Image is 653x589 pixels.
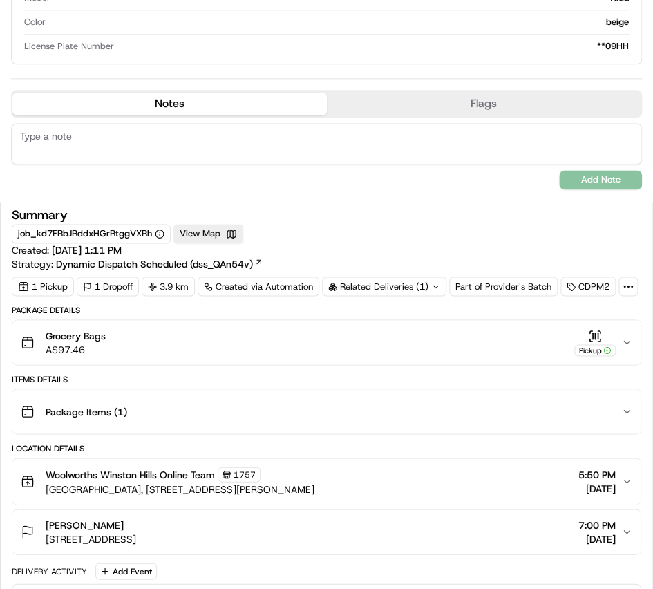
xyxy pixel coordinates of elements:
[578,467,616,481] span: 5:50 PM
[46,518,124,532] span: [PERSON_NAME]
[24,40,114,53] span: License Plate Number
[574,329,616,356] button: Pickup
[12,257,263,271] div: Strategy:
[560,277,616,296] div: CDPM2
[46,467,215,481] span: Woolworths Winston Hills Online Team
[51,16,629,28] div: beige
[46,404,127,418] span: Package Items ( 1 )
[12,509,641,554] button: [PERSON_NAME][STREET_ADDRESS]7:00 PM[DATE]
[12,209,68,221] h3: Summary
[77,277,139,296] div: 1 Dropoff
[142,277,195,296] div: 3.9 km
[12,458,641,504] button: Woolworths Winston Hills Online Team1757[GEOGRAPHIC_DATA], [STREET_ADDRESS][PERSON_NAME]5:50 PM[D...
[46,342,106,356] span: A$97.46
[18,227,164,240] button: job_kd7FRbJRddxHGrRtggVXRh
[327,93,641,115] button: Flags
[578,518,616,532] span: 7:00 PM
[234,469,256,480] span: 1757
[12,373,641,384] div: Items Details
[12,93,327,115] button: Notes
[24,16,46,28] span: Color
[46,328,106,342] span: Grocery Bags
[322,277,446,296] div: Related Deliveries (1)
[56,257,263,271] a: Dynamic Dispatch Scheduled (dss_QAn54v)
[12,277,74,296] div: 1 Pickup
[12,243,122,257] span: Created:
[198,277,319,296] a: Created via Automation
[95,563,157,579] button: Add Event
[56,257,253,271] span: Dynamic Dispatch Scheduled (dss_QAn54v)
[46,482,314,496] span: [GEOGRAPHIC_DATA], [STREET_ADDRESS][PERSON_NAME]
[12,304,641,315] div: Package Details
[12,565,87,577] div: Delivery Activity
[578,481,616,495] span: [DATE]
[574,344,616,356] div: Pickup
[578,532,616,545] span: [DATE]
[12,320,641,364] button: Grocery BagsA$97.46Pickup
[52,244,122,256] span: [DATE] 1:11 PM
[12,389,641,433] button: Package Items (1)
[46,532,136,545] span: [STREET_ADDRESS]
[173,224,243,243] button: View Map
[12,442,641,454] div: Location Details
